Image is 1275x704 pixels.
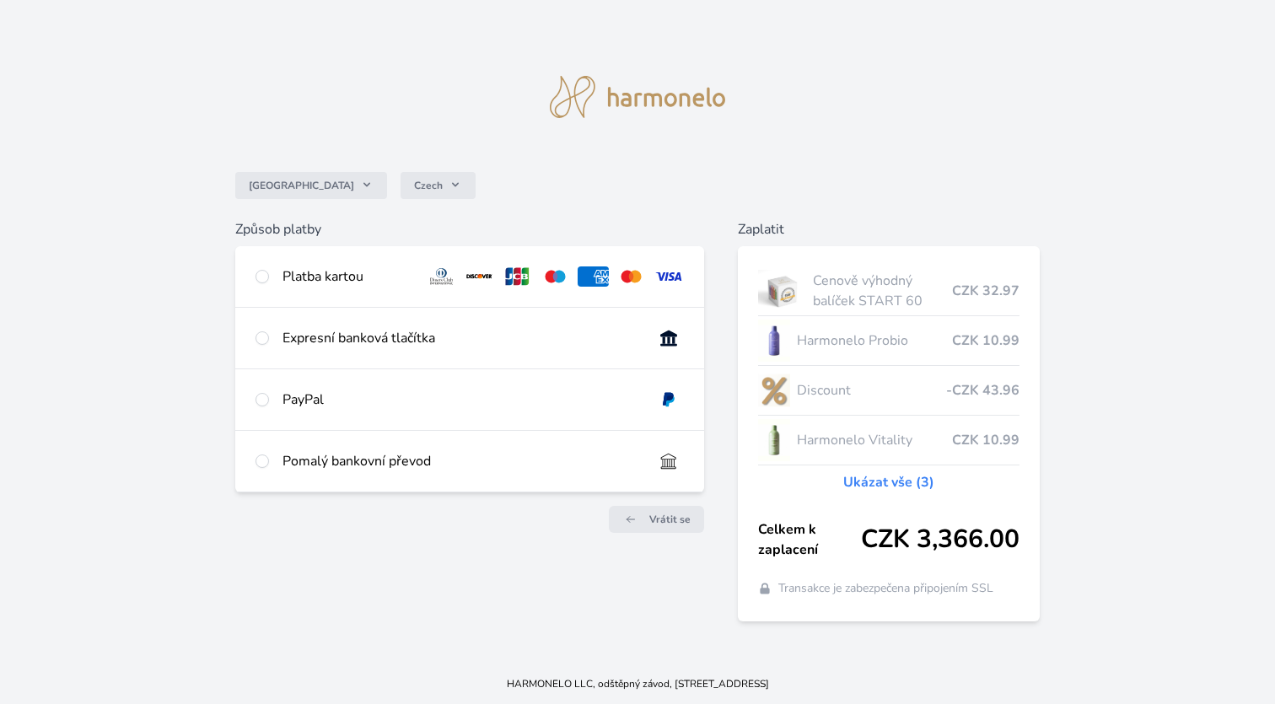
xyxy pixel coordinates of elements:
img: mc.svg [616,266,647,287]
div: Pomalý bankovní převod [282,451,640,471]
img: CLEAN_PROBIO_se_stinem_x-lo.jpg [758,320,790,362]
span: Vrátit se [649,513,691,526]
span: Cenově výhodný balíček START 60 [813,271,952,311]
img: discount-lo.png [758,369,790,411]
span: [GEOGRAPHIC_DATA] [249,179,354,192]
h6: Zaplatit [738,219,1040,239]
button: Czech [401,172,476,199]
a: Vrátit se [609,506,704,533]
span: Harmonelo Vitality [797,430,952,450]
img: bankTransfer_IBAN.svg [654,451,685,471]
img: visa.svg [654,266,685,287]
div: Platba kartou [282,266,412,287]
img: maestro.svg [540,266,571,287]
img: paypal.svg [654,390,685,410]
img: amex.svg [578,266,609,287]
img: onlineBanking_CZ.svg [654,328,685,348]
span: CZK 32.97 [952,281,1019,301]
img: diners.svg [426,266,457,287]
img: discover.svg [464,266,495,287]
div: Expresní banková tlačítka [282,328,640,348]
span: CZK 10.99 [952,430,1019,450]
span: Harmonelo Probio [797,331,952,351]
button: [GEOGRAPHIC_DATA] [235,172,387,199]
span: -CZK 43.96 [946,380,1019,400]
span: Discount [797,380,946,400]
h6: Způsob platby [235,219,705,239]
img: jcb.svg [502,266,533,287]
span: CZK 3,366.00 [861,524,1019,555]
img: start.jpg [758,270,806,312]
span: Czech [414,179,443,192]
img: logo.svg [550,76,725,118]
span: Celkem k zaplacení [758,519,861,560]
a: Ukázat vše (3) [843,472,934,492]
img: CLEAN_VITALITY_se_stinem_x-lo.jpg [758,419,790,461]
span: CZK 10.99 [952,331,1019,351]
span: Transakce je zabezpečena připojením SSL [778,580,993,597]
div: PayPal [282,390,640,410]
